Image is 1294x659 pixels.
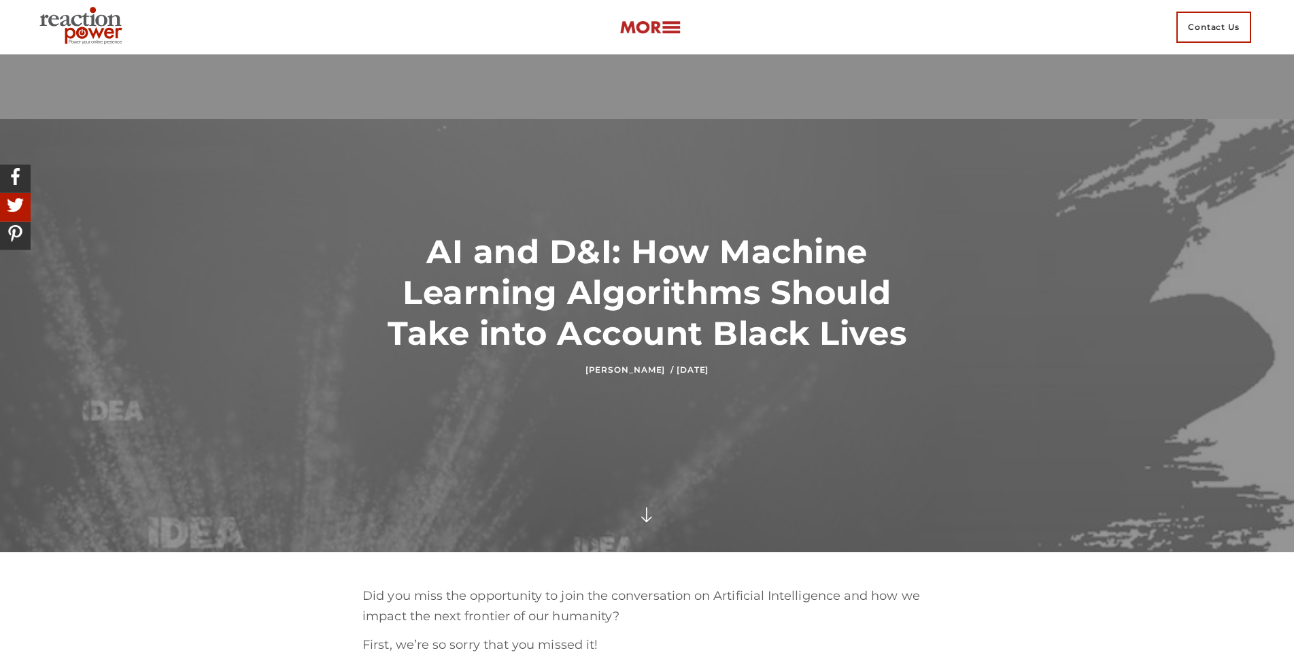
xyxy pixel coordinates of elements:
[3,222,27,246] img: Share On Pinterest
[3,193,27,217] img: Share On Twitter
[585,365,674,375] a: [PERSON_NAME] /
[34,3,133,52] img: Executive Branding | Personal Branding Agency
[677,365,709,375] time: [DATE]
[362,231,932,354] h1: AI and D&I: How Machine Learning Algorithms Should Take into Account Black Lives
[1176,12,1251,43] span: Contact Us
[362,586,932,626] p: Did you miss the opportunity to join the conversation on Artificial Intelligence and how we impac...
[619,20,681,35] img: more-btn.png
[362,635,932,656] p: First, we’re so sorry that you missed it!
[3,165,27,188] img: Share On Facebook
